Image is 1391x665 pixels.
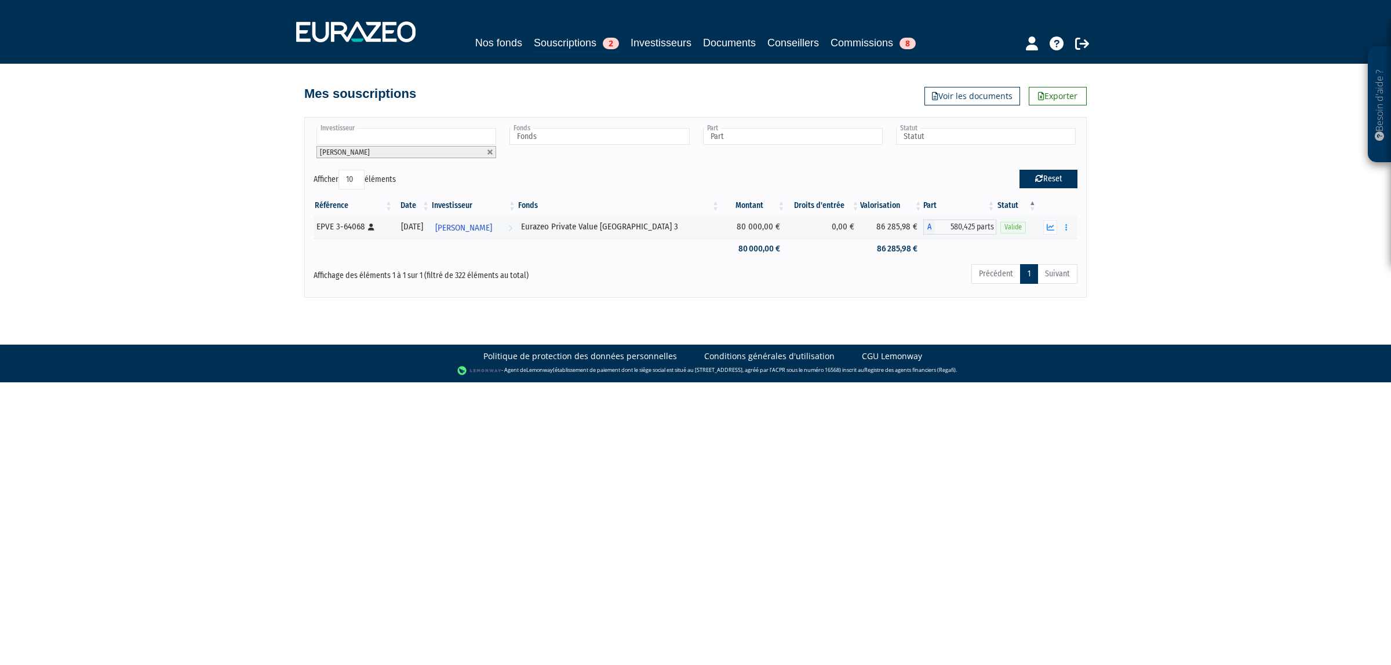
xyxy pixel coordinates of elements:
[398,221,427,233] div: [DATE]
[767,35,819,51] a: Conseillers
[521,221,716,233] div: Eurazeo Private Value [GEOGRAPHIC_DATA] 3
[786,196,860,215] th: Droits d'entrée: activer pour trier la colonne par ordre croissant
[320,148,370,156] span: [PERSON_NAME]
[508,217,512,239] i: Voir l'investisseur
[1019,170,1077,188] button: Reset
[923,220,996,235] div: A - Eurazeo Private Value Europe 3
[924,87,1020,105] a: Voir les documents
[526,366,553,374] a: Lemonway
[864,366,956,374] a: Registre des agents financiers (Regafi)
[431,215,517,239] a: [PERSON_NAME]
[517,196,720,215] th: Fonds: activer pour trier la colonne par ordre croissant
[431,196,517,215] th: Investisseur: activer pour trier la colonne par ordre croissant
[862,350,922,362] a: CGU Lemonway
[923,220,935,235] span: A
[704,350,835,362] a: Conditions générales d'utilisation
[900,38,916,49] span: 8
[786,215,860,239] td: 0,00 €
[996,196,1037,215] th: Statut : activer pour trier la colonne par ordre d&eacute;croissant
[296,21,416,42] img: 1732889491-logotype_eurazeo_blanc_rvb.png
[304,87,416,101] h4: Mes souscriptions
[923,196,996,215] th: Part: activer pour trier la colonne par ordre croissant
[394,196,431,215] th: Date: activer pour trier la colonne par ordre croissant
[860,196,923,215] th: Valorisation: activer pour trier la colonne par ordre croissant
[368,224,374,231] i: [Français] Personne physique
[860,239,923,259] td: 86 285,98 €
[483,350,677,362] a: Politique de protection des données personnelles
[935,220,996,235] span: 580,425 parts
[1373,53,1386,157] p: Besoin d'aide ?
[316,221,389,233] div: EPVE 3-64068
[603,38,619,49] span: 2
[457,365,502,377] img: logo-lemonway.png
[631,35,691,51] a: Investisseurs
[1029,87,1087,105] a: Exporter
[1020,264,1038,284] a: 1
[720,215,786,239] td: 80 000,00 €
[435,217,492,239] span: [PERSON_NAME]
[1000,222,1026,233] span: Valide
[314,170,396,189] label: Afficher éléments
[534,35,619,53] a: Souscriptions2
[720,239,786,259] td: 80 000,00 €
[831,35,916,51] a: Commissions8
[314,196,394,215] th: Référence : activer pour trier la colonne par ordre croissant
[475,35,522,51] a: Nos fonds
[338,170,365,189] select: Afficheréléments
[703,35,756,51] a: Documents
[12,365,1379,377] div: - Agent de (établissement de paiement dont le siège social est situé au [STREET_ADDRESS], agréé p...
[314,263,622,282] div: Affichage des éléments 1 à 1 sur 1 (filtré de 322 éléments au total)
[720,196,786,215] th: Montant: activer pour trier la colonne par ordre croissant
[860,215,923,239] td: 86 285,98 €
